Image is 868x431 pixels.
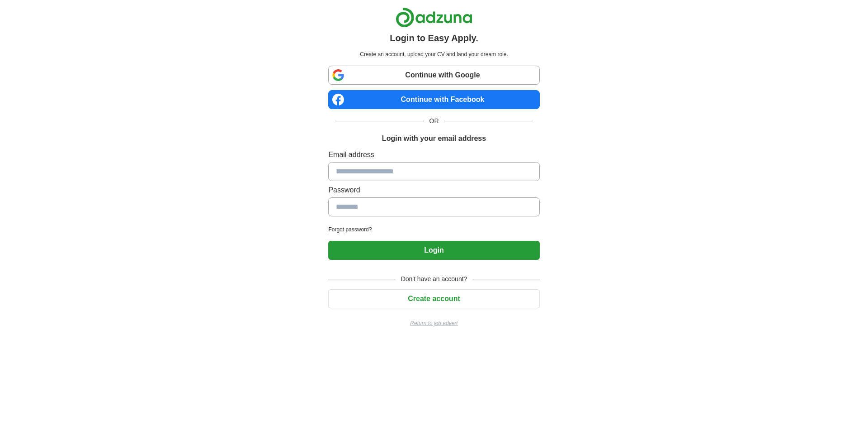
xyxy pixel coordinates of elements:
[328,185,539,196] label: Password
[328,241,539,260] button: Login
[328,319,539,327] a: Return to job advert
[390,31,478,45] h1: Login to Easy Apply.
[328,225,539,234] a: Forgot password?
[396,7,472,28] img: Adzuna logo
[328,289,539,308] button: Create account
[330,50,538,58] p: Create an account, upload your CV and land your dream role.
[424,116,444,126] span: OR
[396,274,473,284] span: Don't have an account?
[328,90,539,109] a: Continue with Facebook
[328,149,539,160] label: Email address
[328,295,539,302] a: Create account
[328,66,539,85] a: Continue with Google
[382,133,486,144] h1: Login with your email address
